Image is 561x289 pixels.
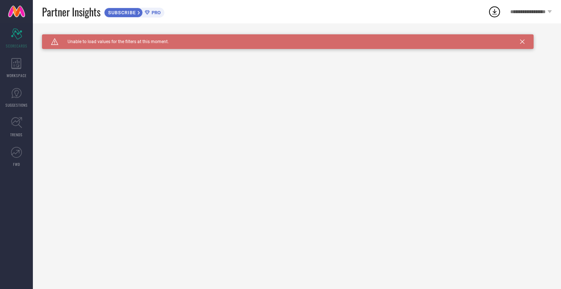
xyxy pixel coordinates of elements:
[6,43,27,49] span: SCORECARDS
[5,102,28,108] span: SUGGESTIONS
[104,6,164,18] a: SUBSCRIBEPRO
[7,73,27,78] span: WORKSPACE
[488,5,501,18] div: Open download list
[13,161,20,167] span: FWD
[42,4,100,19] span: Partner Insights
[10,132,23,137] span: TRENDS
[150,10,161,15] span: PRO
[58,39,169,44] span: Unable to load values for the filters at this moment.
[104,10,138,15] span: SUBSCRIBE
[42,34,552,40] div: Unable to load filters at this moment. Please try later.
